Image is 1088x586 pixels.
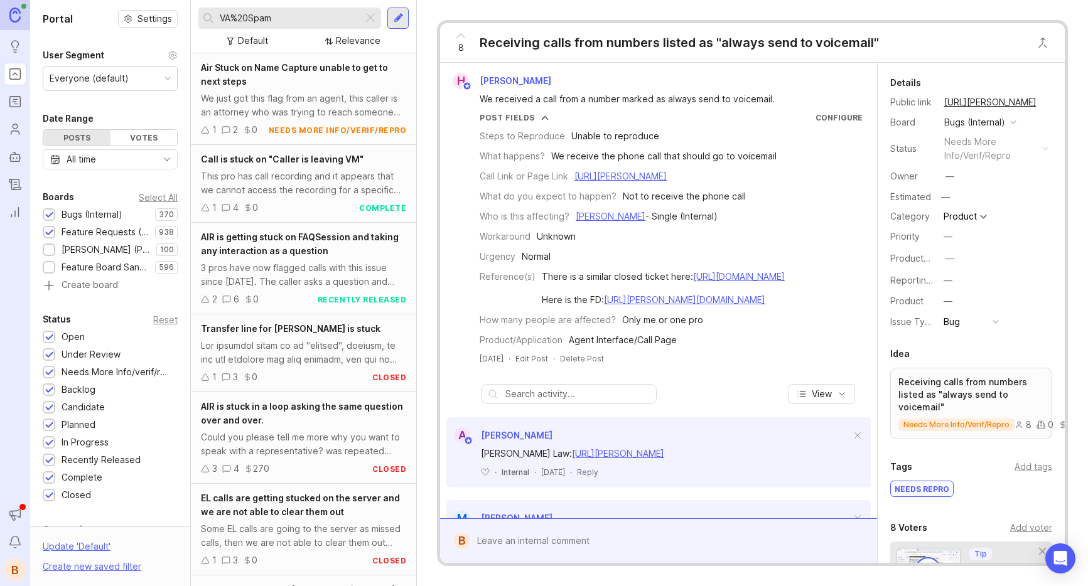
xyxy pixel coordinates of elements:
a: H[PERSON_NAME] [445,73,561,89]
p: Tip [974,549,987,559]
div: - Single (Internal) [576,210,718,223]
div: 8 Voters [890,520,927,535]
div: 4 [234,462,239,476]
div: Backlog [62,383,95,397]
a: [PERSON_NAME] [576,211,645,221]
button: View [789,384,855,404]
div: Internal [502,467,529,477]
a: Autopilot [4,146,26,168]
div: Unable to reproduce [571,129,659,143]
div: — [944,274,952,287]
div: 2 [212,292,217,306]
div: Reference(s) [480,270,536,284]
div: · [495,467,497,477]
div: Bugs (Internal) [62,208,122,221]
div: 0 [1058,420,1075,429]
div: Normal [522,250,551,264]
button: Post Fields [480,112,549,123]
div: Call Link or Page Link [480,169,568,183]
a: [DATE] [480,353,504,364]
div: Public link [890,95,934,109]
div: Bug [944,315,960,329]
div: 0 [252,553,257,567]
p: 100 [160,245,174,255]
div: Here is the FD: [542,293,785,307]
div: Could you please tell me more why you want to speak with a representative? was repeated endlessly... [201,430,406,458]
div: 3 [212,462,217,476]
button: B [4,558,26,581]
div: needs more info/verif/repro [944,135,1038,162]
div: Agent Interface/Call Page [569,333,677,347]
a: Portal [4,63,26,85]
div: This pro has call recording and it appears that we cannot access the recording for a specific cal... [201,169,406,197]
div: — [945,169,954,183]
img: Canny Home [9,8,21,22]
a: [URL][PERSON_NAME] [940,94,1040,110]
input: Search... [220,11,358,25]
div: Reply [577,467,598,477]
div: A [454,427,470,444]
div: 3 pros have now flagged calls with this issue since [DATE]. The caller asks a question and then A... [201,261,406,289]
span: 8 [458,41,464,55]
div: Select All [139,194,178,201]
a: A[PERSON_NAME] [446,427,552,444]
svg: toggle icon [157,154,177,164]
span: [PERSON_NAME] [481,430,552,440]
div: Urgency [480,250,515,264]
div: Open Intercom Messenger [1045,543,1075,573]
div: Category [890,210,934,223]
div: Receiving calls from numbers listed as "always send to voicemail" [480,34,879,51]
div: Create new saved filter [43,560,141,573]
span: [PERSON_NAME] [481,513,552,523]
button: Close button [1030,30,1055,55]
div: closed [372,555,406,566]
span: AIR is stuck in a loop asking the same question over and over. [201,401,403,425]
div: How many people are affected? [480,313,616,327]
div: Posts [43,130,110,146]
a: Receiving calls from numbers listed as "always send to voicemail"needs more info/verif/repro800 [890,368,1053,439]
div: Planned [62,418,95,432]
div: Bugs (Internal) [944,115,1005,129]
span: Air Stuck on Name Capture unable to get to next steps [201,62,388,87]
div: 0 [252,123,257,137]
div: closed [372,372,406,383]
a: Reporting [4,201,26,223]
label: Product [890,296,924,306]
p: Receiving calls from numbers listed as "always send to voicemail" [898,376,1045,413]
div: · [553,353,555,364]
div: Owner [890,169,934,183]
div: Reset [153,316,178,323]
a: Call is stuck on "Caller is leaving VM"This pro has call recording and it appears that we cannot ... [191,145,416,223]
div: closed [372,464,406,474]
div: — [937,189,954,205]
label: Issue Type [890,316,936,327]
div: Boards [43,189,74,205]
span: View [812,388,832,400]
div: Candidate [62,400,105,414]
span: Call is stuck on "Caller is leaving VM" [201,154,364,164]
div: Some EL calls are going to the server as missed calls, then we are not able to clear them out sin... [201,522,406,550]
button: ProductboardID [942,250,958,267]
div: Lor ipsumdol sitam co ad "elitsed", doeiusm, te inc utl etdolore mag aliq enimadm, ven qui no exe... [201,339,406,366]
div: Details [890,75,921,90]
div: Companies [43,522,93,537]
div: Who is this affecting? [480,210,569,223]
div: — [944,230,952,243]
a: AIR is getting stuck on FAQSession and taking any interaction as a question3 pros have now flagge... [191,223,416,314]
div: Post Fields [480,112,535,123]
p: 370 [159,210,174,220]
div: What happens? [480,149,545,163]
input: Search activity... [505,387,650,401]
p: 596 [159,262,174,272]
a: Create board [43,280,178,292]
div: Add voter [1010,521,1052,535]
a: EL calls are getting stucked on the server and we are not able to clear them outSome EL calls are... [191,484,416,575]
div: H [453,73,469,89]
div: 4 [233,201,239,215]
label: ProductboardID [890,253,957,264]
div: 3 [233,553,238,567]
a: Roadmaps [4,90,26,113]
div: Status [890,142,934,156]
div: — [944,294,952,308]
